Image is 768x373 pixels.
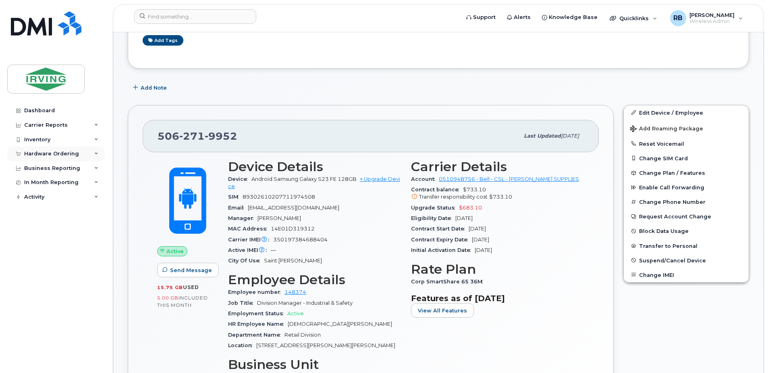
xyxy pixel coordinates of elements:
span: HR Employee Name [228,321,288,327]
span: used [183,284,199,290]
span: 89302610207711974508 [243,194,315,200]
span: 15.75 GB [157,285,183,290]
span: Add Note [141,84,167,92]
span: Transfer responsibility cost [419,194,488,200]
span: Change Plan / Features [639,170,705,176]
span: SIM [228,194,243,200]
span: Active IMEI [228,247,271,253]
span: $683.10 [459,205,482,211]
a: 148374 [284,289,306,295]
button: Request Account Change [624,209,749,224]
span: 14E01D319312 [271,226,315,232]
span: RB [673,13,683,23]
span: Add Roaming Package [630,126,703,133]
span: 271 [179,130,205,142]
span: Support [473,13,496,21]
button: Send Message [157,263,219,277]
button: Suspend/Cancel Device [624,253,749,268]
span: Eligibility Date [411,215,455,221]
h3: Rate Plan [411,262,584,277]
button: Add Roaming Package [624,120,749,136]
span: Corp SmartShare 65 36M [411,279,487,285]
span: MAC Address [228,226,271,232]
span: Contract balance [411,186,463,193]
span: [PERSON_NAME] [689,12,735,18]
span: [DATE] [475,247,492,253]
span: included this month [157,295,208,308]
span: Contract Expiry Date [411,237,472,243]
span: 5.00 GB [157,295,179,301]
span: [DATE] [469,226,486,232]
h3: Employee Details [228,272,401,287]
input: Find something... [134,9,256,24]
h3: Business Unit [228,357,401,372]
span: [DATE] [455,215,473,221]
span: Wireless Admin [689,18,735,25]
button: Transfer to Personal [624,239,749,253]
a: Support [461,9,501,25]
span: [DATE] [472,237,489,243]
span: 350197384688404 [273,237,328,243]
span: Initial Activation Date [411,247,475,253]
span: [EMAIL_ADDRESS][DOMAIN_NAME] [248,205,339,211]
span: Send Message [170,266,212,274]
div: Quicklinks [604,10,663,26]
button: Enable Call Forwarding [624,180,749,195]
span: Email [228,205,248,211]
span: Active [287,310,304,316]
button: Change IMEI [624,268,749,282]
span: $733.10 [411,186,584,201]
span: Android Samsung Galaxy S23 FE 128GB [251,176,357,182]
span: Account [411,176,439,182]
span: 9952 [205,130,237,142]
span: Department Name [228,332,284,338]
button: View All Features [411,303,474,318]
a: Add tags [143,35,183,45]
span: Alerts [514,13,531,21]
span: Device [228,176,251,182]
span: Contract Start Date [411,226,469,232]
span: [PERSON_NAME] [257,215,301,221]
span: 506 [158,130,237,142]
span: Job Title [228,300,257,306]
button: Block Data Usage [624,224,749,238]
a: 0510948756 - Bell - CSL - [PERSON_NAME] SUPPLIES [439,176,579,182]
button: Change SIM Card [624,151,749,166]
span: Saint [PERSON_NAME] [264,258,322,264]
a: Edit Device / Employee [624,105,749,120]
span: Enable Call Forwarding [639,184,704,191]
a: Alerts [501,9,536,25]
div: Roberts, Brad [664,10,749,26]
span: Employment Status [228,310,287,316]
button: Reset Voicemail [624,136,749,151]
span: Carrier IMEI [228,237,273,243]
span: Quicklinks [619,15,649,21]
h3: Carrier Details [411,159,584,174]
span: Employee number [228,289,284,295]
span: City Of Use [228,258,264,264]
span: Manager [228,215,257,221]
span: Knowledge Base [549,13,598,21]
a: Knowledge Base [536,9,603,25]
button: Change Plan / Features [624,166,749,180]
span: Last updated [524,133,561,139]
span: Retail Division [284,332,321,338]
h3: Features as of [DATE] [411,293,584,303]
span: [DATE] [561,133,579,139]
button: Add Note [128,81,174,95]
span: View All Features [418,307,467,314]
span: Location [228,342,256,348]
span: Active [166,247,184,255]
span: [STREET_ADDRESS][PERSON_NAME][PERSON_NAME] [256,342,395,348]
button: Change Phone Number [624,195,749,209]
span: — [271,247,276,253]
span: Suspend/Cancel Device [639,257,706,263]
span: $733.10 [489,194,512,200]
span: [DEMOGRAPHIC_DATA][PERSON_NAME] [288,321,392,327]
h3: Device Details [228,159,401,174]
span: Division Manager - Industrial & Safety [257,300,353,306]
span: Upgrade Status [411,205,459,211]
